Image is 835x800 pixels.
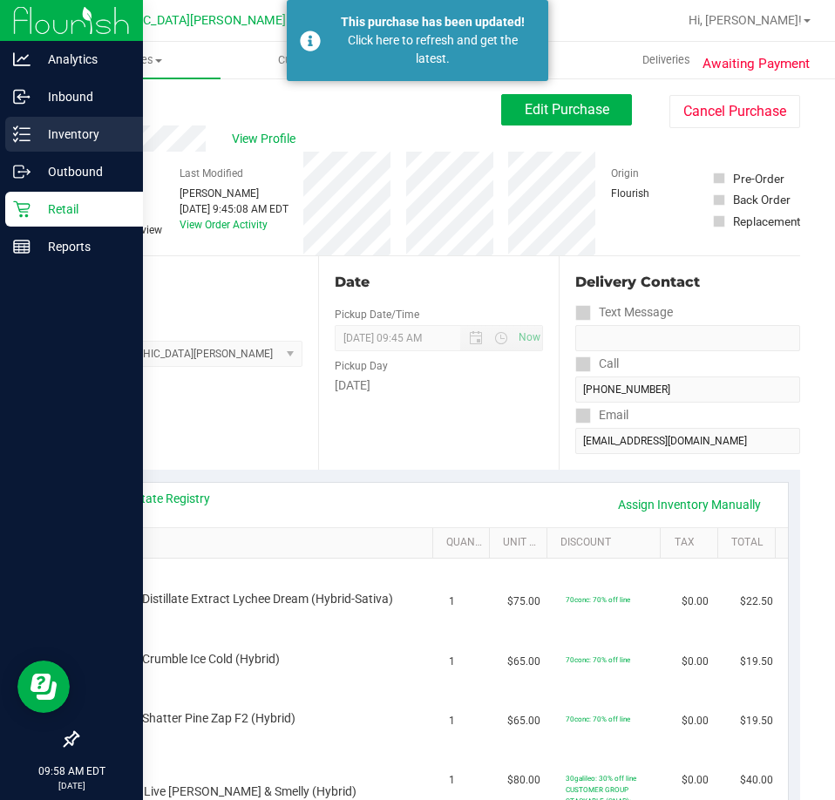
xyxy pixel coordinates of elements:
[109,783,356,800] span: GL 1g Live [PERSON_NAME] & Smelly (Hybrid)
[31,236,135,257] p: Reports
[232,130,302,148] span: View Profile
[566,595,630,604] span: 70conc: 70% off line
[669,95,800,128] button: Cancel Purchase
[507,654,540,670] span: $65.00
[740,654,773,670] span: $19.50
[740,593,773,610] span: $22.50
[449,654,455,670] span: 1
[507,593,540,610] span: $75.00
[575,376,800,403] input: Format: (999) 999-9999
[733,170,784,187] div: Pre-Order
[675,536,711,550] a: Tax
[682,713,709,729] span: $0.00
[330,31,535,68] div: Click here to refresh and get the latest.
[575,325,800,351] input: Format: (999) 999-9999
[109,591,393,607] span: FT 1g Distillate Extract Lychee Dream (Hybrid-Sativa)
[31,161,135,182] p: Outbound
[560,536,654,550] a: Discount
[566,774,636,783] span: 30galileo: 30% off line
[507,772,540,789] span: $80.00
[109,710,295,727] span: FT 1g Shatter Pine Zap F2 (Hybrid)
[103,536,425,550] a: SKU
[740,772,773,789] span: $40.00
[449,772,455,789] span: 1
[575,403,628,428] label: Email
[335,376,544,395] div: [DATE]
[566,655,630,664] span: 70conc: 70% off line
[335,358,388,374] label: Pickup Day
[703,54,810,74] span: Awaiting Payment
[180,186,289,201] div: [PERSON_NAME]
[577,42,756,78] a: Deliveries
[689,13,802,27] span: Hi, [PERSON_NAME]!
[575,272,800,293] div: Delivery Contact
[13,88,31,105] inline-svg: Inbound
[335,307,419,322] label: Pickup Date/Time
[8,779,135,792] p: [DATE]
[335,272,544,293] div: Date
[575,300,673,325] label: Text Message
[575,351,619,376] label: Call
[607,490,772,519] a: Assign Inventory Manually
[31,124,135,145] p: Inventory
[619,52,714,68] span: Deliveries
[105,490,210,507] a: View State Registry
[682,772,709,789] span: $0.00
[611,166,639,181] label: Origin
[733,191,791,208] div: Back Order
[566,715,630,723] span: 70conc: 70% off line
[221,42,399,78] a: Customers
[733,213,800,230] div: Replacement
[71,13,286,28] span: [GEOGRAPHIC_DATA][PERSON_NAME]
[31,199,135,220] p: Retail
[77,272,302,293] div: Location
[731,536,768,550] a: Total
[8,763,135,779] p: 09:58 AM EDT
[449,593,455,610] span: 1
[180,166,243,181] label: Last Modified
[13,125,31,143] inline-svg: Inventory
[31,49,135,70] p: Analytics
[13,51,31,68] inline-svg: Analytics
[682,654,709,670] span: $0.00
[501,94,632,125] button: Edit Purchase
[180,201,289,217] div: [DATE] 9:45:08 AM EDT
[221,52,398,68] span: Customers
[507,713,540,729] span: $65.00
[330,13,535,31] div: This purchase has been updated!
[13,238,31,255] inline-svg: Reports
[682,593,709,610] span: $0.00
[17,661,70,713] iframe: Resource center
[180,219,268,231] a: View Order Activity
[13,163,31,180] inline-svg: Outbound
[525,101,609,118] span: Edit Purchase
[446,536,483,550] a: Quantity
[13,200,31,218] inline-svg: Retail
[740,713,773,729] span: $19.50
[503,536,540,550] a: Unit Price
[109,651,280,668] span: FT 1g Crumble Ice Cold (Hybrid)
[611,186,698,201] div: Flourish
[449,713,455,729] span: 1
[31,86,135,107] p: Inbound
